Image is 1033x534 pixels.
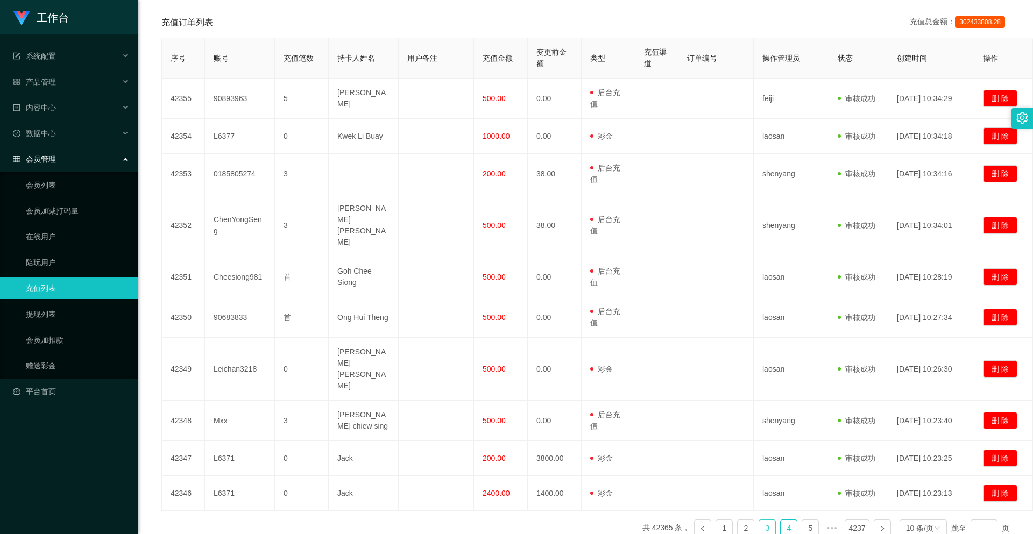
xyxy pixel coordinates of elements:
td: shenyang [754,401,829,441]
button: 删 除 [983,268,1017,286]
i: 图标: table [13,155,20,163]
span: 2400.00 [483,489,510,497]
td: 90893963 [205,79,275,119]
a: 提现列表 [26,303,129,325]
td: 38.00 [528,194,582,257]
i: 图标: appstore-o [13,78,20,86]
button: 删 除 [983,90,1017,107]
span: 审核成功 [838,273,875,281]
i: 图标: down [934,525,940,532]
button: 删 除 [983,309,1017,326]
td: laosan [754,297,829,338]
a: 图标: dashboard平台首页 [13,381,129,402]
td: [PERSON_NAME] chiew sing [329,401,399,441]
td: ChenYongSeng [205,194,275,257]
span: 序号 [171,54,186,62]
span: 后台充值 [590,163,620,183]
span: 审核成功 [838,454,875,462]
td: L6371 [205,441,275,476]
td: Jack [329,476,399,511]
span: 后台充值 [590,88,620,108]
button: 删 除 [983,217,1017,234]
td: 3 [275,401,329,441]
td: laosan [754,441,829,476]
td: 0.00 [528,338,582,401]
span: 后台充值 [590,267,620,287]
span: 充值渠道 [644,48,667,68]
td: 0.00 [528,119,582,154]
span: 500.00 [483,94,506,103]
span: 审核成功 [838,313,875,322]
td: 42355 [162,79,205,119]
span: 302433808.28 [955,16,1005,28]
td: shenyang [754,154,829,194]
td: 42353 [162,154,205,194]
td: 5 [275,79,329,119]
span: 操作管理员 [762,54,800,62]
span: 审核成功 [838,416,875,425]
span: 1000.00 [483,132,510,140]
button: 删 除 [983,360,1017,378]
span: 审核成功 [838,365,875,373]
button: 删 除 [983,485,1017,502]
td: laosan [754,338,829,401]
span: 会员管理 [13,155,56,163]
i: 图标: left [699,525,706,532]
td: 42354 [162,119,205,154]
td: L6377 [205,119,275,154]
td: [DATE] 10:34:16 [888,154,974,194]
td: 42347 [162,441,205,476]
td: 0 [275,119,329,154]
span: 彩金 [590,132,613,140]
td: 42350 [162,297,205,338]
td: 90683833 [205,297,275,338]
span: 用户备注 [407,54,437,62]
span: 审核成功 [838,489,875,497]
span: 系统配置 [13,52,56,60]
i: 图标: setting [1016,112,1028,124]
span: 类型 [590,54,605,62]
td: [DATE] 10:26:30 [888,338,974,401]
span: 持卡人姓名 [337,54,375,62]
span: 状态 [838,54,853,62]
td: 0 [275,338,329,401]
button: 删 除 [983,412,1017,429]
td: 首 [275,297,329,338]
td: laosan [754,257,829,297]
td: [DATE] 10:23:13 [888,476,974,511]
td: 0185805274 [205,154,275,194]
td: [PERSON_NAME] [PERSON_NAME] [329,338,399,401]
a: 会员列表 [26,174,129,196]
a: 充值列表 [26,277,129,299]
td: Mxx [205,401,275,441]
button: 删 除 [983,450,1017,467]
span: 操作 [983,54,998,62]
td: [DATE] 10:34:29 [888,79,974,119]
i: 图标: profile [13,104,20,111]
span: 后台充值 [590,410,620,430]
a: 在线用户 [26,226,129,247]
td: 3800.00 [528,441,582,476]
i: 图标: right [879,525,886,532]
span: 产品管理 [13,77,56,86]
div: 充值总金额： [910,16,1009,29]
button: 删 除 [983,127,1017,145]
td: 42346 [162,476,205,511]
span: 200.00 [483,454,506,462]
span: 500.00 [483,221,506,230]
td: 42351 [162,257,205,297]
td: [DATE] 10:34:18 [888,119,974,154]
td: Kwek Li Buay [329,119,399,154]
td: [PERSON_NAME] [PERSON_NAME] [329,194,399,257]
span: 内容中心 [13,103,56,112]
span: 审核成功 [838,221,875,230]
td: [DATE] 10:23:25 [888,441,974,476]
td: 0.00 [528,257,582,297]
td: [DATE] 10:23:40 [888,401,974,441]
td: Jack [329,441,399,476]
span: 彩金 [590,489,613,497]
td: 0 [275,476,329,511]
span: 创建时间 [897,54,927,62]
td: 0.00 [528,401,582,441]
td: 42352 [162,194,205,257]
